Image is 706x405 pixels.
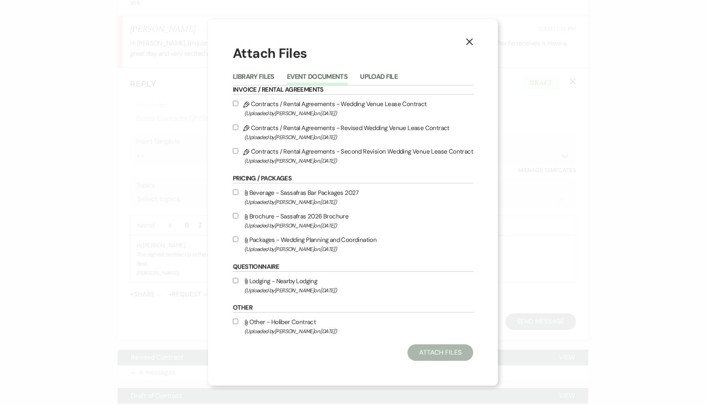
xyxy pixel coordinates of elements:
label: Contracts / Rental Agreements - Wedding Venue Lease Contract [233,99,473,118]
label: Packages - Wedding Planning and Coordination [233,234,473,254]
label: Lodging - Nearby Lodging [233,276,473,295]
h6: Other [233,303,473,313]
input: Other - Holiber Contract(Uploaded by[PERSON_NAME]on [DATE]) [233,319,238,324]
span: (Uploaded by [PERSON_NAME] on [DATE] ) [244,221,473,230]
label: Brochure - Sassafras 2026 Brochure [233,211,473,230]
button: Attach Files [407,344,473,361]
input: Lodging - Nearby Lodging(Uploaded by[PERSON_NAME]on [DATE]) [233,278,238,283]
input: Contracts / Rental Agreements - Second Revision Wedding Venue Lease Contract(Uploaded by[PERSON_N... [233,148,238,154]
label: Other - Holiber Contract [233,317,473,336]
input: Beverage - Sassafras Bar Packages 2027(Uploaded by[PERSON_NAME]on [DATE]) [233,189,238,195]
button: Library Files [233,73,275,85]
h1: Attach Files [233,44,473,63]
h6: Questionnaire [233,263,473,272]
input: Contracts / Rental Agreements - Wedding Venue Lease Contract(Uploaded by[PERSON_NAME]on [DATE]) [233,101,238,106]
input: Brochure - Sassafras 2026 Brochure(Uploaded by[PERSON_NAME]on [DATE]) [233,213,238,218]
span: (Uploaded by [PERSON_NAME] on [DATE] ) [244,197,473,207]
button: Event Documents [287,73,348,85]
button: Upload File [360,73,398,85]
label: Beverage - Sassafras Bar Packages 2027 [233,187,473,207]
span: (Uploaded by [PERSON_NAME] on [DATE] ) [244,327,473,336]
h6: Invoice / Rental Agreements [233,85,473,95]
span: (Uploaded by [PERSON_NAME] on [DATE] ) [244,133,473,142]
span: (Uploaded by [PERSON_NAME] on [DATE] ) [244,244,473,254]
span: (Uploaded by [PERSON_NAME] on [DATE] ) [244,156,473,166]
span: (Uploaded by [PERSON_NAME] on [DATE] ) [244,286,473,295]
span: (Uploaded by [PERSON_NAME] on [DATE] ) [244,109,473,118]
input: Contracts / Rental Agreements - Revised Wedding Venue Lease Contract(Uploaded by[PERSON_NAME]on [... [233,125,238,130]
label: Contracts / Rental Agreements - Revised Wedding Venue Lease Contract [233,123,473,142]
input: Packages - Wedding Planning and Coordination(Uploaded by[PERSON_NAME]on [DATE]) [233,237,238,242]
label: Contracts / Rental Agreements - Second Revision Wedding Venue Lease Contract [233,146,473,166]
h6: Pricing / Packages [233,174,473,183]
